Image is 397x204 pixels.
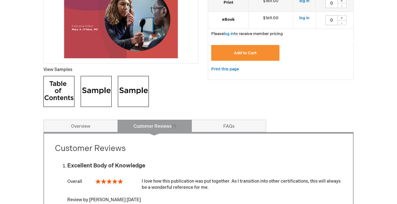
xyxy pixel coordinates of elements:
div: - [337,20,346,25]
button: Add to Cart [211,45,279,61]
a: Customer Reviews1 [118,120,192,132]
div: Excellent Body of Knowledge [67,163,342,169]
p: View Samples [43,67,198,73]
span: Add to Cart [234,51,256,55]
img: Click to view [81,76,112,107]
div: + [337,15,346,20]
time: [DATE] [127,197,141,202]
a: Overview [43,120,118,132]
a: FAQs [192,120,266,132]
span: 1 [172,124,176,129]
strong: [PERSON_NAME] [89,197,126,202]
img: Click to view [43,76,74,107]
span: Review by [67,197,88,202]
div: - [337,3,346,8]
a: log in [224,31,234,36]
a: log in [299,16,310,20]
span: Please to receive member pricing [211,31,283,36]
div: 100% [96,179,123,184]
img: Click to view [118,76,149,107]
strong: Customer Reviews [55,144,126,153]
div: I love how this publication was put together. As I transition into other certifications, this wil... [67,178,342,191]
strong: eBook [211,17,245,23]
a: Print this page [211,65,239,73]
td: $169.00 [249,12,293,29]
span: Overall [67,179,82,184]
input: Qty [325,15,338,25]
